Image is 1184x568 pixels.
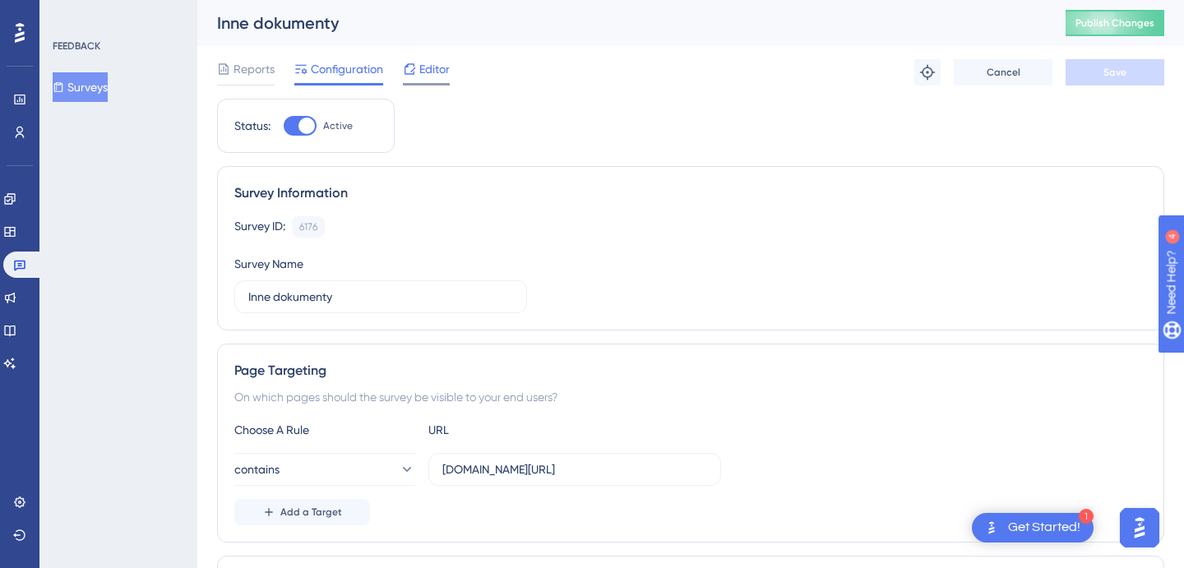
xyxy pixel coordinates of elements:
div: Page Targeting [234,361,1147,381]
input: Type your Survey name [248,288,513,306]
div: Inne dokumenty [217,12,1024,35]
span: Add a Target [280,506,342,519]
span: Publish Changes [1075,16,1154,30]
div: Survey Name [234,254,303,274]
span: Need Help? [39,4,103,24]
span: Editor [419,59,450,79]
div: URL [428,420,609,440]
div: Choose A Rule [234,420,415,440]
div: 6176 [299,220,317,233]
img: launcher-image-alternative-text [982,518,1001,538]
span: Cancel [987,66,1020,79]
div: On which pages should the survey be visible to your end users? [234,387,1147,407]
span: Active [323,119,353,132]
span: contains [234,459,280,479]
div: 4 [114,8,119,21]
button: Surveys [53,72,108,102]
div: Status: [234,116,271,136]
input: yourwebsite.com/path [442,460,707,478]
span: Save [1103,66,1126,79]
div: Survey ID: [234,216,285,238]
div: FEEDBACK [53,39,100,53]
div: Open Get Started! checklist, remaining modules: 1 [972,513,1094,543]
button: contains [234,453,415,486]
div: 1 [1079,509,1094,524]
span: Reports [234,59,275,79]
button: Publish Changes [1066,10,1164,36]
button: Add a Target [234,499,370,525]
div: Survey Information [234,183,1147,203]
iframe: UserGuiding AI Assistant Launcher [1115,503,1164,552]
button: Cancel [954,59,1052,85]
div: Get Started! [1008,519,1080,537]
span: Configuration [311,59,383,79]
button: Save [1066,59,1164,85]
